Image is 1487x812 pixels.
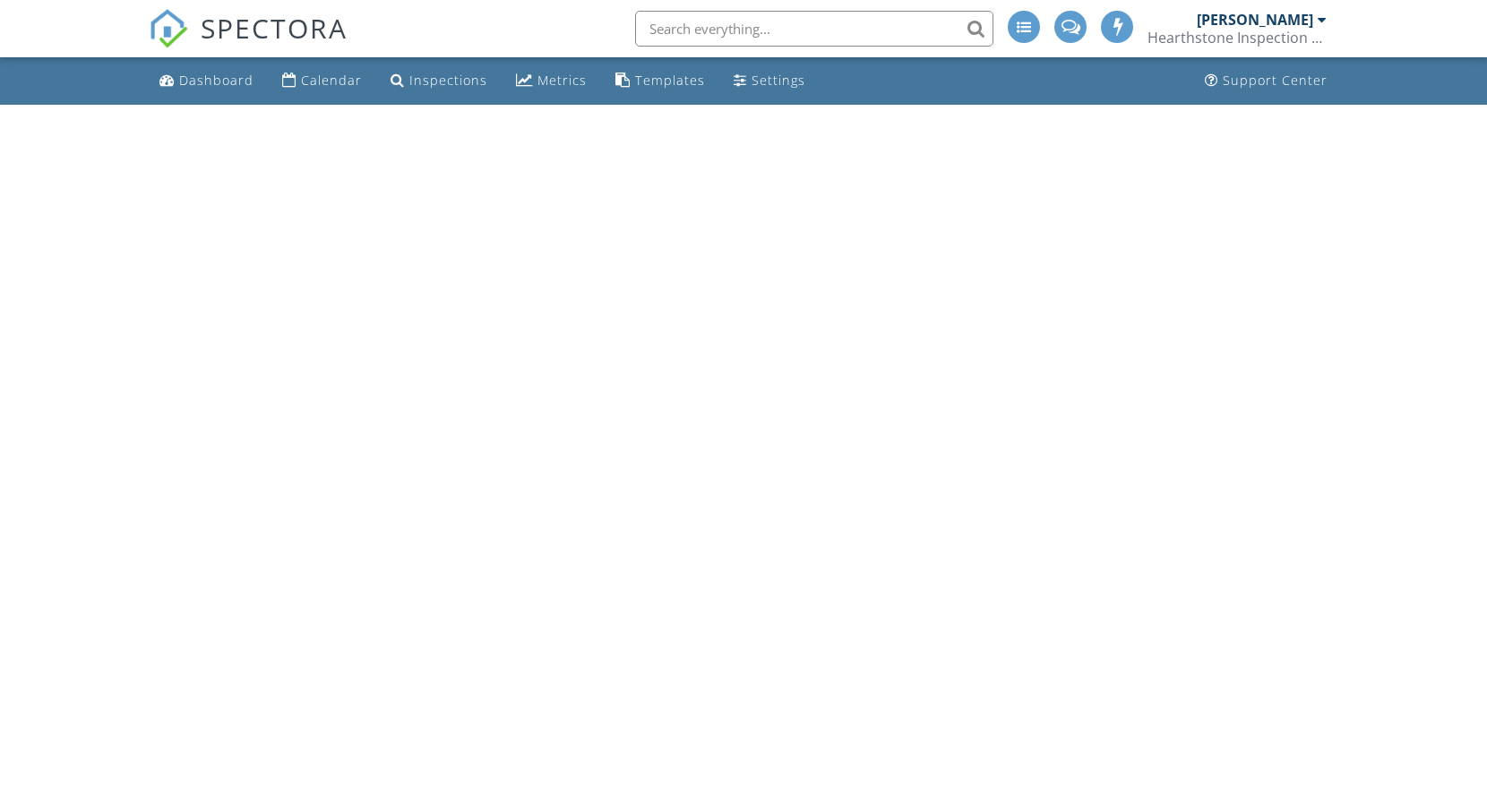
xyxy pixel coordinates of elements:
a: Templates [608,64,712,98]
a: Inspections [383,64,494,98]
div: [PERSON_NAME] [1197,11,1313,29]
div: Inspections [409,72,487,89]
a: Calendar [275,64,369,98]
input: Search everything... [635,11,993,47]
div: Calendar [301,72,362,89]
span: SPECTORA [201,9,348,47]
img: The Best Home Inspection Software - Spectora [149,9,188,48]
a: Metrics [509,64,594,98]
a: Support Center [1198,64,1335,98]
a: Settings [726,64,812,98]
div: Metrics [537,72,587,89]
div: Dashboard [179,72,254,89]
a: Dashboard [152,64,261,98]
div: Settings [752,72,805,89]
a: SPECTORA [149,24,348,62]
div: Support Center [1223,72,1328,89]
div: Templates [635,72,705,89]
div: Hearthstone Inspection Services, Inc. [1147,29,1327,47]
